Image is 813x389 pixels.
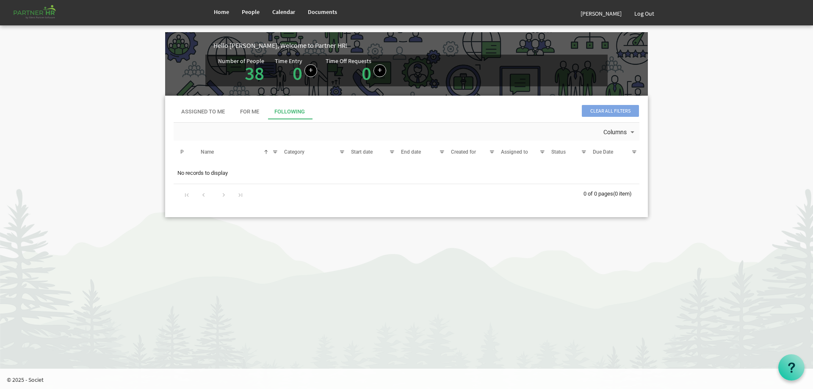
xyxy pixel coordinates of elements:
[583,190,613,197] span: 0 of 0 pages
[351,149,373,155] span: Start date
[275,58,326,83] div: Number of time entries
[181,108,225,116] div: Assigned To Me
[401,149,421,155] span: End date
[451,149,476,155] span: Created for
[501,149,528,155] span: Assigned to
[574,2,628,25] a: [PERSON_NAME]
[582,105,639,117] span: Clear all filters
[583,184,639,202] div: 0 of 0 pages (0 item)
[198,188,209,200] div: Go to previous page
[214,8,229,16] span: Home
[245,61,264,85] a: 38
[201,149,214,155] span: Name
[362,61,371,85] a: 0
[274,108,305,116] div: Following
[174,104,639,119] div: tab-header
[235,188,246,200] div: Go to last page
[326,58,371,64] div: Time Off Requests
[240,108,259,116] div: For Me
[242,8,260,16] span: People
[304,64,317,77] a: Log hours
[551,149,566,155] span: Status
[272,8,295,16] span: Calendar
[613,190,632,197] span: (0 item)
[181,188,193,200] div: Go to first page
[373,64,386,77] a: Create a new time off request
[628,2,661,25] a: Log Out
[602,123,638,141] div: Columns
[218,188,230,200] div: Go to next page
[174,165,639,181] td: No records to display
[7,375,813,384] p: © 2025 - Societ
[275,58,302,64] div: Time Entry
[180,149,184,155] span: P
[213,41,648,50] div: Hello [PERSON_NAME], Welcome to Partner HR!
[602,127,638,138] button: Columns
[284,149,304,155] span: Category
[218,58,264,64] div: Number of People
[218,58,275,83] div: Total number of active people in Partner HR
[293,61,302,85] a: 0
[603,127,628,138] span: Columns
[593,149,613,155] span: Due Date
[326,58,395,83] div: Number of pending time-off requests
[308,8,337,16] span: Documents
